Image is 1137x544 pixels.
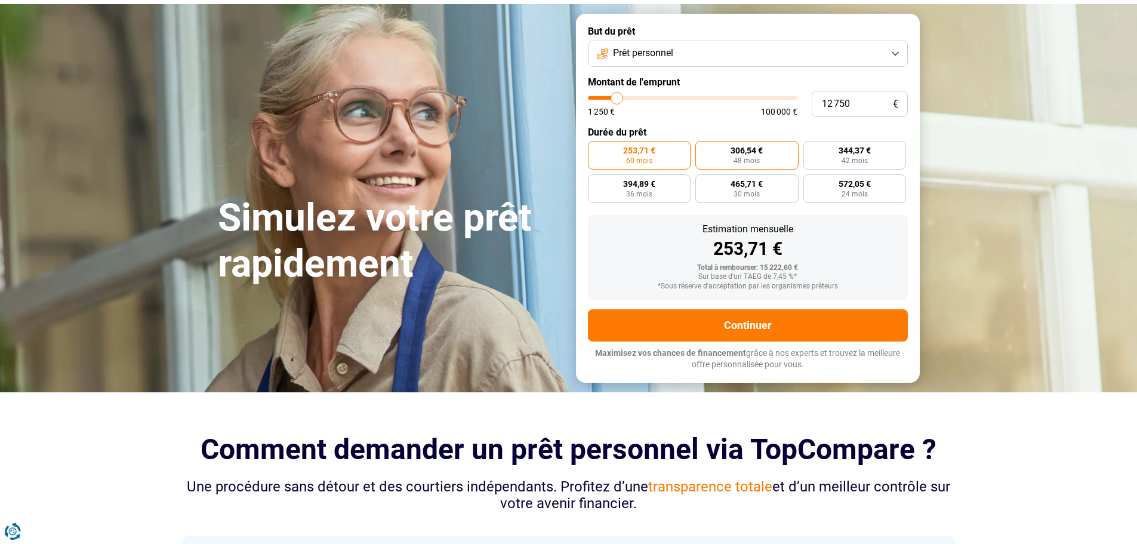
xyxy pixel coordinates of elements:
span: 253,71 € [623,146,655,155]
div: Une procédure sans détour et des courtiers indépendants. Profitez d’une et d’un meilleur contrôle... [182,478,956,513]
div: Sur base d'un TAEG de 7,45 %* [597,273,898,281]
span: 36 mois [626,190,652,198]
span: 344,37 € [839,146,871,155]
span: 572,05 € [839,180,871,188]
h1: Simulez votre prêt rapidement [218,195,562,287]
span: transparence totale [648,478,772,495]
span: 42 mois [842,157,868,164]
span: Maximisez vos chances de financement [595,348,746,358]
span: 1 250 € [588,107,615,116]
span: 60 mois [626,157,652,164]
span: 48 mois [734,157,760,164]
div: Total à rembourser: 15 222,60 € [597,264,898,272]
span: 394,89 € [623,180,655,188]
span: 306,54 € [731,146,763,155]
p: grâce à nos experts et trouvez la meilleure offre personnalisée pour vous. [588,348,908,371]
span: 24 mois [842,190,868,198]
label: Montant de l'emprunt [588,76,908,88]
h2: Comment demander un prêt personnel via TopCompare ? [182,433,956,466]
div: 253,71 € [597,240,898,258]
label: Durée du prêt [588,127,908,138]
span: 30 mois [734,190,760,198]
span: 465,71 € [731,180,763,188]
button: Continuer [588,309,908,342]
div: *Sous réserve d'acceptation par les organismes prêteurs [597,282,898,291]
span: € [893,99,898,109]
span: 100 000 € [761,107,797,116]
button: Prêt personnel [588,41,908,67]
span: Prêt personnel [613,47,673,60]
label: But du prêt [588,26,908,37]
div: Estimation mensuelle [597,225,898,234]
